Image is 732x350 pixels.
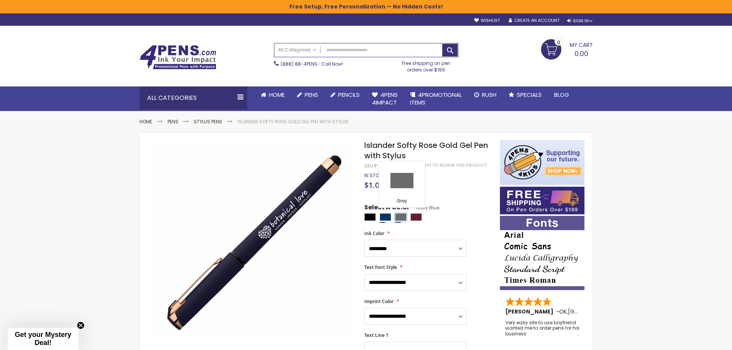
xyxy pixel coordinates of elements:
span: Pencils [338,91,360,99]
a: Wishlist [474,18,500,23]
span: - Call Now! [281,61,343,67]
div: Grey [395,213,407,221]
a: 4PROMOTIONALITEMS [404,86,468,111]
span: Islander Softy Rose Gold Gel Pen with Stylus [364,140,488,161]
a: Blog [548,86,575,103]
a: 0.00 0 [541,39,593,58]
span: Select A Color [364,203,410,214]
span: All Categories [278,47,317,53]
a: Pens [291,86,324,103]
strong: SKU [364,163,378,169]
a: All Categories [274,43,320,56]
div: Free shipping on pen orders over $199 [394,57,458,73]
a: (888) 88-4PENS [281,61,317,67]
span: Home [269,91,285,99]
a: Be the first to review this product [406,163,487,168]
div: Black [364,213,376,221]
span: Blog [554,91,569,99]
a: Home [139,118,152,125]
a: Stylus Pens [194,118,222,125]
div: Very easy site to use boyfriend wanted me to order pens for his business [505,320,580,337]
a: 4Pens4impact [366,86,404,111]
span: 0 [557,39,560,46]
iframe: Google Customer Reviews [669,329,732,350]
span: [PERSON_NAME] [505,308,556,315]
span: - , [556,308,624,315]
span: Specials [517,91,542,99]
span: Imprint Color [364,298,393,305]
span: Get your Mystery Deal! [15,331,71,347]
a: Create an Account [509,18,559,23]
span: 4Pens 4impact [372,91,398,106]
img: Free shipping on orders over $199 [500,187,584,214]
div: Availability [364,173,385,179]
span: Text Line 1 [364,332,388,338]
span: 0.00 [574,49,588,58]
a: Home [255,86,291,103]
span: Rush [482,91,496,99]
span: 4PROMOTIONAL ITEMS [410,91,462,106]
div: All Categories [139,86,247,109]
span: Pens [305,91,318,99]
img: 4Pens Custom Pens and Promotional Products [139,45,216,70]
div: Dark Red [410,213,422,221]
div: Sign In [567,18,593,24]
a: Rush [468,86,503,103]
span: In stock [364,172,385,179]
span: $1.08 [364,180,383,190]
img: font-personalization-examples [500,216,584,290]
a: Pencils [324,86,366,103]
span: OK [559,308,567,315]
img: navy-4pgs-agy-islander-softy-rose-gold-gel-pen-w-stylus_1_1.jpg [155,139,354,339]
li: Islander Softy Rose Gold Gel Pen with Stylus [237,119,349,125]
span: Text Font Style [364,264,397,270]
a: Pens [168,118,178,125]
span: Ink Color [364,230,384,237]
button: Close teaser [77,322,85,329]
span: [GEOGRAPHIC_DATA] [568,308,624,315]
div: Grey [381,198,423,206]
a: Specials [503,86,548,103]
img: 4pens 4 kids [500,140,584,185]
div: Get your Mystery Deal!Close teaser [8,328,78,350]
div: Navy Blue [380,213,391,221]
span: Navy Blue [410,204,439,211]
